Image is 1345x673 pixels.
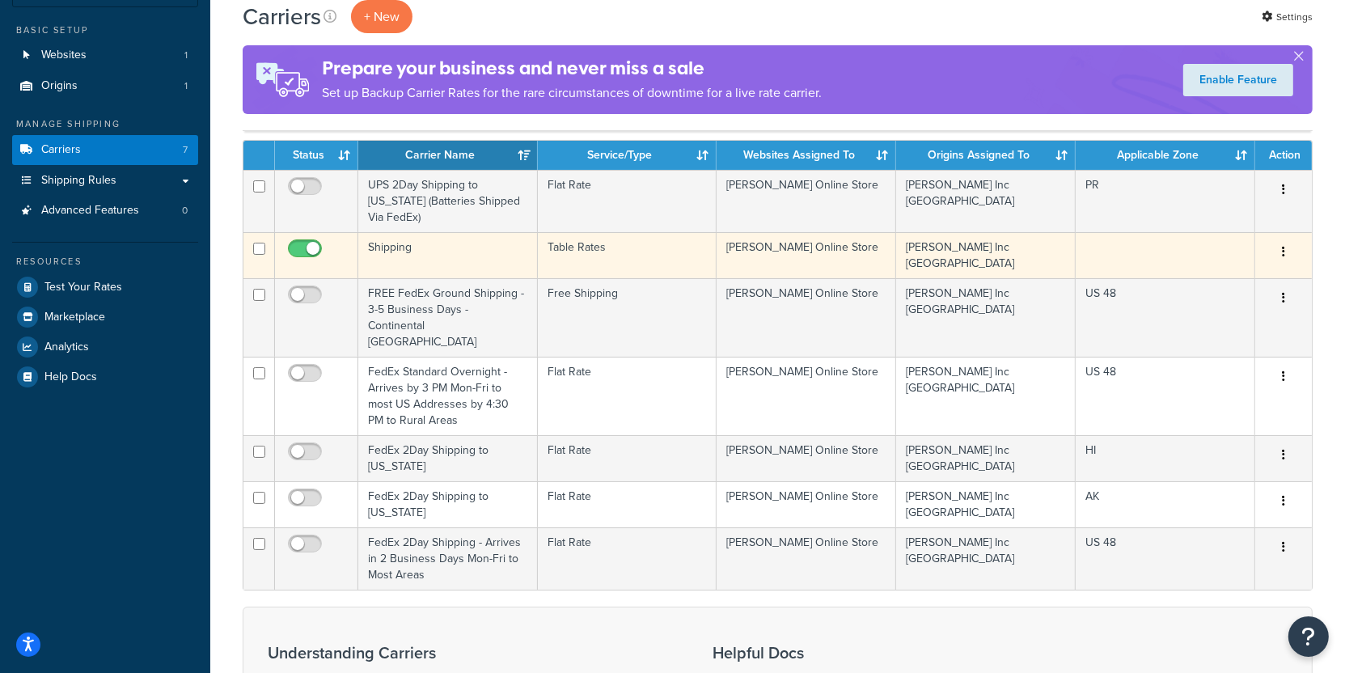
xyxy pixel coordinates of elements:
button: Open Resource Center [1288,616,1329,657]
a: Test Your Rates [12,273,198,302]
td: AK [1076,481,1255,527]
td: FedEx 2Day Shipping - Arrives in 2 Business Days Mon-Fri to Most Areas [358,527,538,590]
td: FedEx 2Day Shipping to [US_STATE] [358,481,538,527]
a: Origins 1 [12,71,198,101]
span: 1 [184,49,188,62]
td: [PERSON_NAME] Online Store [717,278,896,357]
td: [PERSON_NAME] Inc [GEOGRAPHIC_DATA] [896,481,1076,527]
div: Basic Setup [12,23,198,37]
th: Status: activate to sort column ascending [275,141,358,170]
td: [PERSON_NAME] Online Store [717,435,896,481]
td: [PERSON_NAME] Online Store [717,527,896,590]
td: [PERSON_NAME] Inc [GEOGRAPHIC_DATA] [896,278,1076,357]
div: Resources [12,255,198,269]
td: Shipping [358,232,538,278]
span: Carriers [41,143,81,157]
th: Websites Assigned To: activate to sort column ascending [717,141,896,170]
span: Origins [41,79,78,93]
span: 0 [182,204,188,218]
a: Settings [1262,6,1313,28]
h4: Prepare your business and never miss a sale [322,55,822,82]
td: [PERSON_NAME] Inc [GEOGRAPHIC_DATA] [896,232,1076,278]
p: Set up Backup Carrier Rates for the rare circumstances of downtime for a live rate carrier. [322,82,822,104]
td: FedEx Standard Overnight - Arrives by 3 PM Mon-Fri to most US Addresses by 4:30 PM to Rural Areas [358,357,538,435]
li: Websites [12,40,198,70]
td: Flat Rate [538,527,717,590]
td: Flat Rate [538,357,717,435]
span: 7 [183,143,188,157]
span: Help Docs [44,370,97,384]
th: Origins Assigned To: activate to sort column ascending [896,141,1076,170]
h3: Understanding Carriers [268,644,672,662]
td: [PERSON_NAME] Inc [GEOGRAPHIC_DATA] [896,527,1076,590]
a: Carriers 7 [12,135,198,165]
span: Advanced Features [41,204,139,218]
td: Table Rates [538,232,717,278]
a: Websites 1 [12,40,198,70]
td: Flat Rate [538,481,717,527]
a: Enable Feature [1183,64,1293,96]
img: ad-rules-rateshop-fe6ec290ccb7230408bd80ed9643f0289d75e0ffd9eb532fc0e269fcd187b520.png [243,45,322,114]
td: UPS 2Day Shipping to [US_STATE] (Batteries Shipped Via FedEx) [358,170,538,232]
td: Flat Rate [538,170,717,232]
th: Service/Type: activate to sort column ascending [538,141,717,170]
td: HI [1076,435,1255,481]
td: [PERSON_NAME] Inc [GEOGRAPHIC_DATA] [896,435,1076,481]
span: Marketplace [44,311,105,324]
span: Analytics [44,341,89,354]
td: Free Shipping [538,278,717,357]
td: [PERSON_NAME] Inc [GEOGRAPHIC_DATA] [896,357,1076,435]
td: PR [1076,170,1255,232]
li: Advanced Features [12,196,198,226]
a: Marketplace [12,303,198,332]
a: Help Docs [12,362,198,392]
span: 1 [184,79,188,93]
a: Advanced Features 0 [12,196,198,226]
span: Websites [41,49,87,62]
th: Applicable Zone: activate to sort column ascending [1076,141,1255,170]
td: US 48 [1076,527,1255,590]
a: Analytics [12,332,198,362]
span: Shipping Rules [41,174,116,188]
td: US 48 [1076,278,1255,357]
td: [PERSON_NAME] Inc [GEOGRAPHIC_DATA] [896,170,1076,232]
td: US 48 [1076,357,1255,435]
h1: Carriers [243,1,321,32]
td: Flat Rate [538,435,717,481]
td: FREE FedEx Ground Shipping - 3-5 Business Days - Continental [GEOGRAPHIC_DATA] [358,278,538,357]
div: Manage Shipping [12,117,198,131]
th: Carrier Name: activate to sort column ascending [358,141,538,170]
td: [PERSON_NAME] Online Store [717,232,896,278]
li: Origins [12,71,198,101]
td: FedEx 2Day Shipping to [US_STATE] [358,435,538,481]
span: Test Your Rates [44,281,122,294]
td: [PERSON_NAME] Online Store [717,481,896,527]
li: Carriers [12,135,198,165]
a: Shipping Rules [12,166,198,196]
td: [PERSON_NAME] Online Store [717,357,896,435]
th: Action [1255,141,1312,170]
td: [PERSON_NAME] Online Store [717,170,896,232]
h3: Helpful Docs [713,644,924,662]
